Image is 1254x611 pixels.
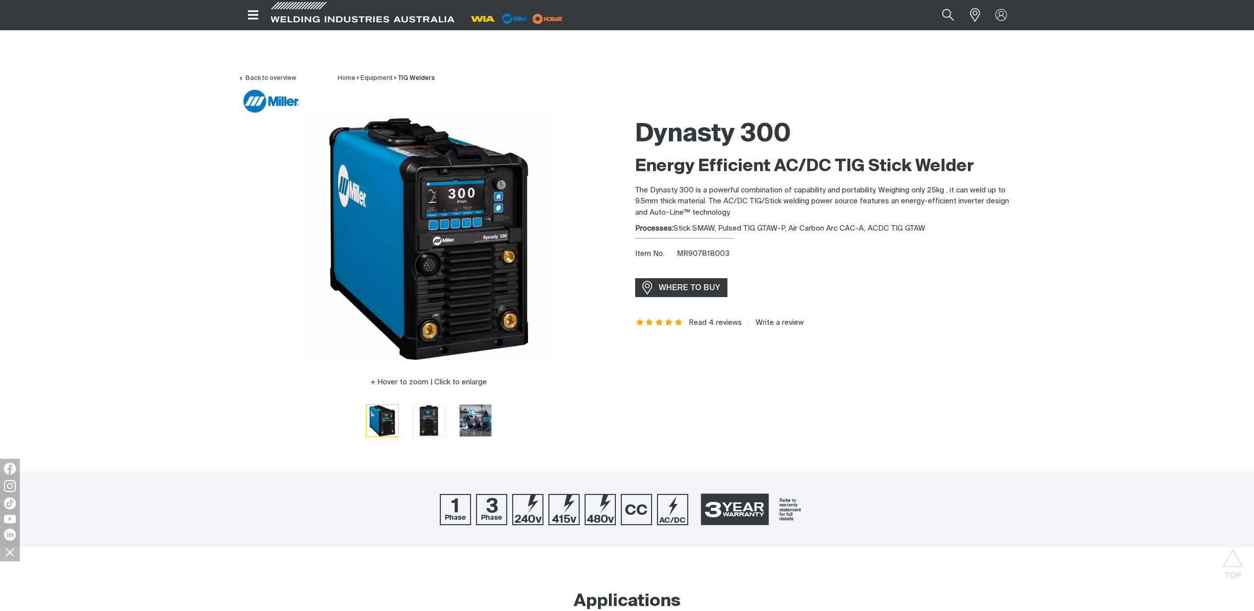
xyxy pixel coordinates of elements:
a: 3 Year Warranty [693,489,814,530]
input: Product name or item number... [918,4,964,26]
a: Back to overview [239,75,296,81]
img: Three Phase [476,494,507,525]
img: miller [530,11,566,26]
button: Search products [931,4,965,26]
span: WHERE TO BUY [653,280,727,296]
img: Dynasty 300 [413,405,445,436]
a: miller [530,15,566,22]
p: The Dynasty 300 is a powerful combination of capability and portability. Weighing only 25kg , it ... [635,185,1016,219]
button: Go to slide 1 [366,404,399,437]
img: Single Phase [440,494,471,525]
img: Dynasty 300 [366,405,398,436]
img: YouTube [4,515,16,523]
div: Stick SMAW, Pulsed TIG GTAW-P, Air Carbon Arc CAC-A, ACDC TIG GTAW [635,223,1016,235]
img: Facebook [4,463,16,475]
img: Instagram [4,480,16,492]
img: LinkedIn [4,529,16,541]
a: Equipment [360,75,393,81]
strong: Processes: [635,225,673,232]
button: Scroll to top [1222,549,1244,571]
span: Item No. [635,248,675,260]
img: TikTok [4,497,16,509]
img: CC [621,494,652,525]
img: hide socials [1,544,18,560]
span: Rating: 5 [635,319,684,326]
a: TIG Welders [398,75,435,81]
a: Read 4 reviews [689,318,742,327]
img: Dynasty 300 [460,405,491,436]
nav: Breadcrumb [338,73,435,83]
span: MR907818003 [677,250,729,257]
button: Go to slide 3 [459,404,492,437]
a: Write a review [748,318,804,327]
button: Hover to zoom | Click to enlarge [364,376,493,388]
h1: Dynasty 300 [635,119,1016,151]
a: WHERE TO BUY [635,278,728,297]
a: Home [338,75,356,81]
img: AC/DC [657,494,688,525]
img: 480V [585,494,616,525]
h2: Energy Efficient AC/DC TIG Stick Welder [635,156,1016,178]
img: 415V [548,494,580,525]
img: 240V [512,494,543,525]
img: Dynasty 300 [305,114,553,362]
img: Miller [243,90,299,113]
button: Go to slide 2 [413,404,445,437]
